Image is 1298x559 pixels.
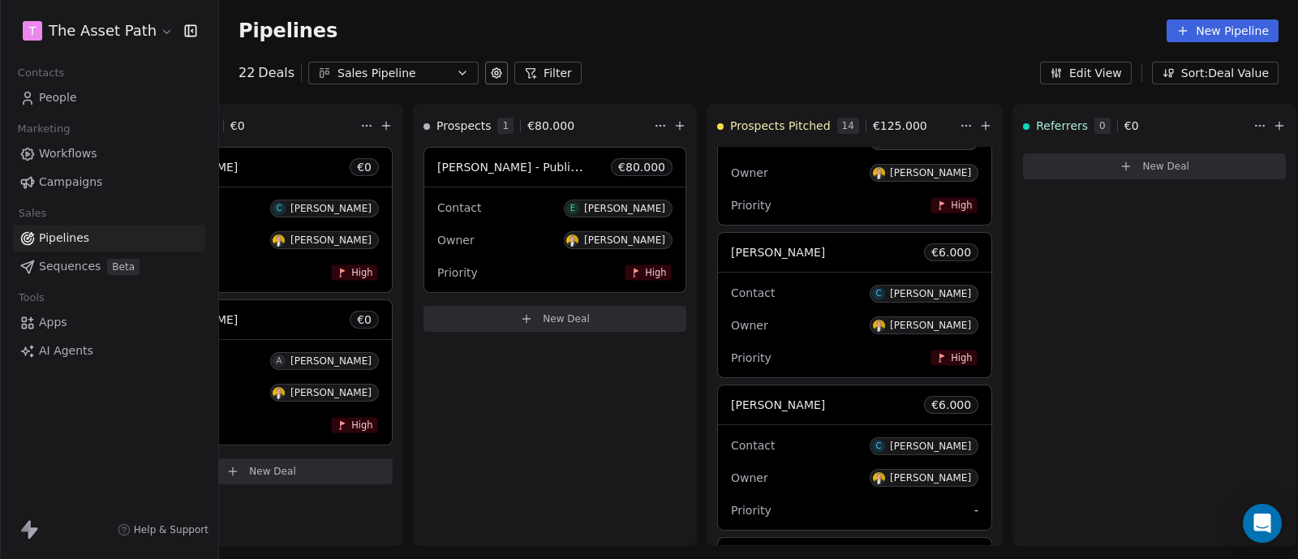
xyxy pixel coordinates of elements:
[130,105,357,147] div: €0
[731,319,768,332] span: Owner
[890,472,971,484] div: [PERSON_NAME]
[39,89,77,106] span: People
[527,118,574,134] span: € 80.000
[731,439,775,452] span: Contact
[731,471,768,484] span: Owner
[39,145,97,162] span: Workflows
[230,118,245,134] span: € 0
[1243,504,1282,543] div: Open Intercom Messenger
[19,17,173,45] button: TThe Asset Path
[730,118,831,134] span: Prospects Pitched
[13,140,205,167] a: Workflows
[1023,105,1250,147] div: Referrers0€0
[1040,62,1132,84] button: Edit View
[29,23,37,39] span: T
[39,230,89,247] span: Pipelines
[11,286,51,310] span: Tools
[890,320,971,331] div: [PERSON_NAME]
[11,117,77,141] span: Marketing
[1023,153,1286,179] button: New Deal
[514,62,582,84] button: Filter
[239,63,294,83] div: 22
[584,203,665,214] div: [PERSON_NAME]
[1124,118,1139,134] span: € 0
[873,472,885,484] img: D
[357,159,372,175] span: € 0
[1036,118,1088,134] span: Referrers
[731,199,771,212] span: Priority
[39,174,102,191] span: Campaigns
[13,84,205,111] a: People
[351,266,372,278] span: High
[337,65,449,82] div: Sales Pipeline
[437,159,677,174] span: [PERSON_NAME] - Published Leaders Pitch
[436,118,491,134] span: Prospects
[873,118,927,134] span: € 125.000
[49,20,157,41] span: The Asset Path
[570,202,575,215] div: E
[731,398,825,411] span: [PERSON_NAME]
[357,312,372,328] span: € 0
[118,523,208,536] a: Help & Support
[717,105,956,147] div: Prospects Pitched14€125.000
[239,19,337,42] span: Pipelines
[351,419,372,431] span: High
[249,465,296,478] span: New Deal
[290,203,372,214] div: [PERSON_NAME]
[290,387,372,398] div: [PERSON_NAME]
[731,166,768,179] span: Owner
[1142,160,1189,173] span: New Deal
[876,287,882,300] div: C
[890,167,971,178] div: [PERSON_NAME]
[645,266,666,278] span: High
[717,385,992,531] div: [PERSON_NAME]€6.000ContactC[PERSON_NAME]OwnerD[PERSON_NAME]Priority-
[931,397,971,413] span: € 6.000
[1094,118,1111,134] span: 0
[876,440,882,453] div: C
[837,118,859,134] span: 14
[584,234,665,246] div: [PERSON_NAME]
[134,523,208,536] span: Help & Support
[39,314,67,331] span: Apps
[13,169,205,196] a: Campaigns
[273,387,285,399] img: D
[130,299,393,445] div: [PERSON_NAME]€0A[PERSON_NAME]D[PERSON_NAME]High
[731,504,771,517] span: Priority
[437,234,475,247] span: Owner
[543,312,590,325] span: New Deal
[873,320,885,332] img: D
[873,167,885,179] img: D
[258,63,294,83] span: Deals
[952,199,973,211] span: High
[11,61,71,85] span: Contacts
[107,259,140,275] span: Beta
[566,234,578,247] img: D
[276,355,282,368] div: A
[1167,19,1279,42] button: New Pipeline
[423,147,686,293] div: [PERSON_NAME] - Published Leaders Pitch€80.000ContactE[PERSON_NAME]OwnerD[PERSON_NAME]PriorityHigh
[13,309,205,336] a: Apps
[423,105,651,147] div: Prospects1€80.000
[130,458,393,484] button: New Deal
[731,286,775,299] span: Contact
[717,80,992,226] div: JOwnerD[PERSON_NAME]PriorityHigh
[497,118,514,134] span: 1
[276,202,282,215] div: C
[974,502,978,518] span: -
[39,342,93,359] span: AI Agents
[13,225,205,252] a: Pipelines
[290,355,372,367] div: [PERSON_NAME]
[1152,62,1279,84] button: Sort: Deal Value
[731,246,825,259] span: [PERSON_NAME]
[423,306,686,332] button: New Deal
[731,351,771,364] span: Priority
[130,147,393,293] div: [PERSON_NAME]€0C[PERSON_NAME]D[PERSON_NAME]High
[618,159,665,175] span: € 80.000
[890,288,971,299] div: [PERSON_NAME]
[290,234,372,246] div: [PERSON_NAME]
[931,244,971,260] span: € 6.000
[11,201,54,226] span: Sales
[273,234,285,247] img: D
[437,201,481,214] span: Contact
[890,441,971,452] div: [PERSON_NAME]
